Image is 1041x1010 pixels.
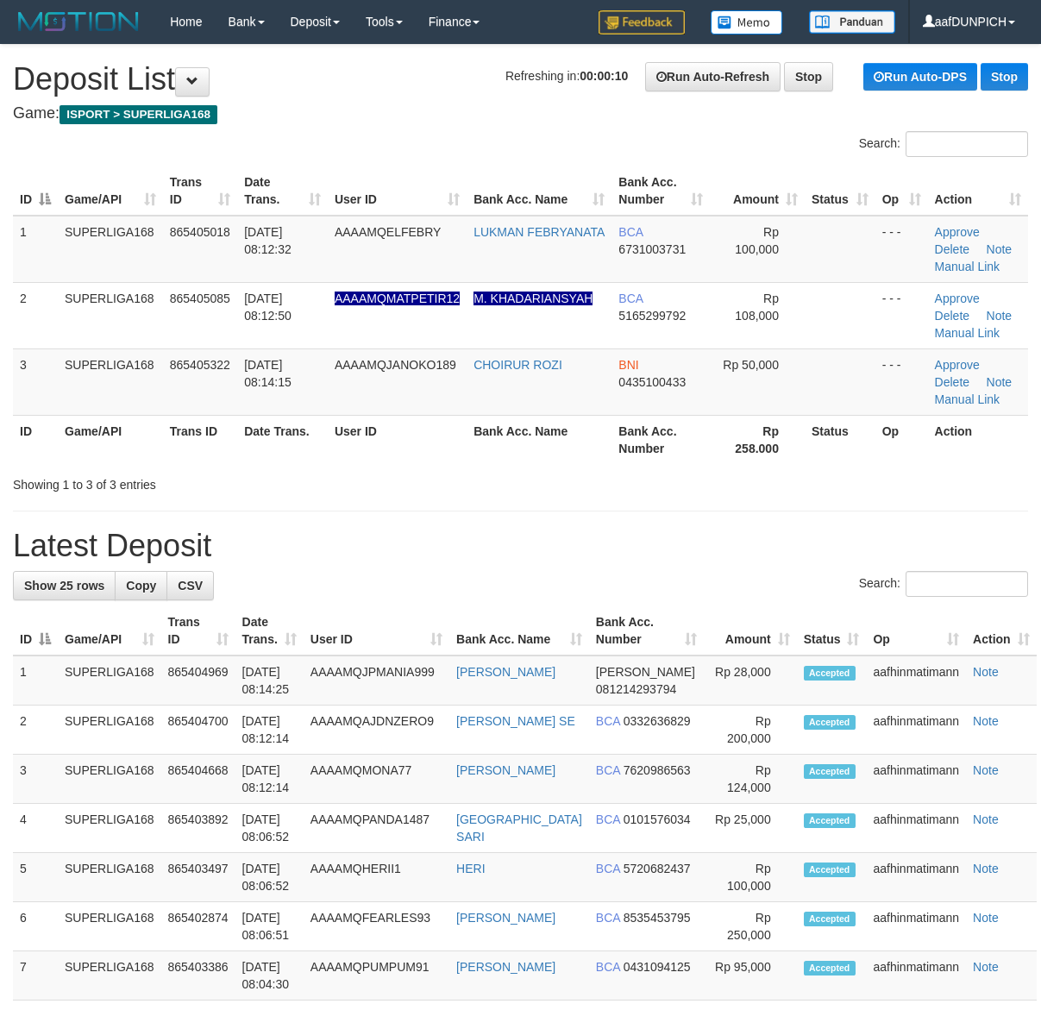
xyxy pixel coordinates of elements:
img: Button%20Memo.svg [711,10,783,35]
td: - - - [875,216,928,283]
span: BCA [618,225,643,239]
a: Manual Link [935,326,1000,340]
a: Approve [935,225,980,239]
span: [PERSON_NAME] [596,665,695,679]
a: Note [987,375,1013,389]
td: 865404668 [161,755,235,804]
td: Rp 100,000 [704,853,797,902]
a: Note [973,812,999,826]
span: 865405085 [170,292,230,305]
a: CHOIRUR ROZI [473,358,562,372]
a: Note [987,309,1013,323]
span: Rp 100,000 [735,225,779,256]
span: Copy 5165299792 to clipboard [618,309,686,323]
td: aafhinmatimann [866,804,966,853]
td: [DATE] 08:14:25 [235,656,304,706]
td: Rp 28,000 [704,656,797,706]
span: BCA [596,960,620,974]
td: aafhinmatimann [866,951,966,1001]
td: 2 [13,706,58,755]
span: Accepted [804,715,856,730]
td: 865404969 [161,656,235,706]
span: Accepted [804,863,856,877]
a: Stop [981,63,1028,91]
td: 865404700 [161,706,235,755]
td: 1 [13,656,58,706]
td: [DATE] 08:06:52 [235,853,304,902]
span: Copy 0101576034 to clipboard [624,812,691,826]
th: Action: activate to sort column ascending [966,606,1037,656]
img: MOTION_logo.png [13,9,144,35]
a: Run Auto-DPS [863,63,977,91]
span: Nama rekening ada tanda titik/strip, harap diedit [335,292,460,305]
h1: Latest Deposit [13,529,1028,563]
a: Manual Link [935,392,1000,406]
th: User ID [328,415,467,464]
td: SUPERLIGA168 [58,656,161,706]
span: Accepted [804,912,856,926]
td: AAAAMQHERII1 [304,853,449,902]
strong: 00:00:10 [580,69,628,83]
div: Showing 1 to 3 of 3 entries [13,469,421,493]
td: Rp 124,000 [704,755,797,804]
th: Date Trans.: activate to sort column ascending [237,166,328,216]
span: CSV [178,579,203,593]
th: Amount: activate to sort column ascending [710,166,805,216]
th: User ID: activate to sort column ascending [328,166,467,216]
th: Action [928,415,1028,464]
th: Bank Acc. Name [467,415,611,464]
td: aafhinmatimann [866,755,966,804]
a: Show 25 rows [13,571,116,600]
td: SUPERLIGA168 [58,951,161,1001]
th: Date Trans. [237,415,328,464]
td: 4 [13,804,58,853]
a: [PERSON_NAME] [456,960,555,974]
span: BCA [596,911,620,925]
h4: Game: [13,105,1028,122]
a: Copy [115,571,167,600]
th: Bank Acc. Name: activate to sort column ascending [467,166,611,216]
span: Copy 0431094125 to clipboard [624,960,691,974]
a: M. KHADARIANSYAH [473,292,593,305]
a: Note [973,665,999,679]
td: SUPERLIGA168 [58,216,163,283]
th: Status: activate to sort column ascending [805,166,875,216]
th: Game/API: activate to sort column ascending [58,166,163,216]
span: [DATE] 08:14:15 [244,358,292,389]
td: 3 [13,755,58,804]
img: Feedback.jpg [599,10,685,35]
th: ID [13,415,58,464]
td: [DATE] 08:12:14 [235,755,304,804]
span: BNI [618,358,638,372]
td: [DATE] 08:12:14 [235,706,304,755]
a: [PERSON_NAME] SE [456,714,575,728]
span: [DATE] 08:12:50 [244,292,292,323]
span: Copy 6731003731 to clipboard [618,242,686,256]
td: SUPERLIGA168 [58,706,161,755]
span: Show 25 rows [24,579,104,593]
a: [PERSON_NAME] [456,911,555,925]
a: [GEOGRAPHIC_DATA] SARI [456,812,582,844]
span: Copy 0332636829 to clipboard [624,714,691,728]
td: [DATE] 08:06:52 [235,804,304,853]
a: Manual Link [935,260,1000,273]
td: AAAAMQJPMANIA999 [304,656,449,706]
a: Note [973,862,999,875]
span: Copy [126,579,156,593]
th: Game/API: activate to sort column ascending [58,606,161,656]
td: AAAAMQPANDA1487 [304,804,449,853]
td: aafhinmatimann [866,902,966,951]
td: aafhinmatimann [866,853,966,902]
td: 7 [13,951,58,1001]
td: 865403386 [161,951,235,1001]
td: [DATE] 08:06:51 [235,902,304,951]
span: Copy 0435100433 to clipboard [618,375,686,389]
span: Accepted [804,666,856,681]
th: ID: activate to sort column descending [13,166,58,216]
a: Delete [935,309,969,323]
span: Copy 081214293794 to clipboard [596,682,676,696]
td: 6 [13,902,58,951]
td: aafhinmatimann [866,706,966,755]
a: Note [987,242,1013,256]
span: Accepted [804,813,856,828]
